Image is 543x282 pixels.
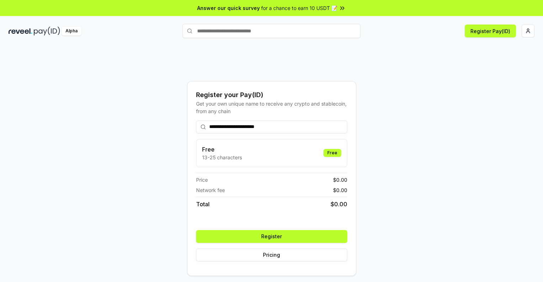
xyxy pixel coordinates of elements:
[62,27,81,36] div: Alpha
[261,4,337,12] span: for a chance to earn 10 USDT 📝
[197,4,260,12] span: Answer our quick survey
[34,27,60,36] img: pay_id
[196,186,225,194] span: Network fee
[196,100,347,115] div: Get your own unique name to receive any crypto and stablecoin, from any chain
[9,27,32,36] img: reveel_dark
[333,176,347,183] span: $ 0.00
[196,249,347,261] button: Pricing
[465,25,516,37] button: Register Pay(ID)
[196,200,210,208] span: Total
[333,186,347,194] span: $ 0.00
[196,90,347,100] div: Register your Pay(ID)
[196,230,347,243] button: Register
[202,154,242,161] p: 13-25 characters
[323,149,341,157] div: Free
[196,176,208,183] span: Price
[202,145,242,154] h3: Free
[331,200,347,208] span: $ 0.00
